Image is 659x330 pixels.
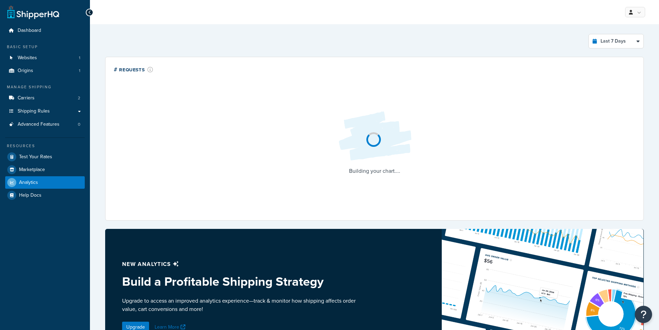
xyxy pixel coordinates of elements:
[18,108,50,114] span: Shipping Rules
[19,154,52,160] span: Test Your Rates
[18,68,33,74] span: Origins
[18,28,41,34] span: Dashboard
[79,68,80,74] span: 1
[5,143,85,149] div: Resources
[78,95,80,101] span: 2
[5,92,85,105] a: Carriers2
[5,105,85,118] a: Shipping Rules
[5,64,85,77] li: Origins
[122,275,358,288] h3: Build a Profitable Shipping Strategy
[635,306,652,323] button: Open Resource Center
[5,64,85,77] a: Origins1
[5,52,85,64] li: Websites
[18,55,37,61] span: Websites
[19,193,42,198] span: Help Docs
[19,180,38,186] span: Analytics
[79,55,80,61] span: 1
[333,106,416,166] img: Loading...
[5,189,85,202] a: Help Docs
[5,118,85,131] a: Advanced Features0
[5,176,85,189] a: Analytics
[78,122,80,127] span: 0
[5,24,85,37] a: Dashboard
[333,166,416,176] p: Building your chart....
[122,259,358,269] p: New analytics
[122,297,358,313] p: Upgrade to access an improved analytics experience—track & monitor how shipping affects order val...
[5,118,85,131] li: Advanced Features
[5,84,85,90] div: Manage Shipping
[5,44,85,50] div: Basic Setup
[5,92,85,105] li: Carriers
[19,167,45,173] span: Marketplace
[114,65,153,73] div: # Requests
[5,151,85,163] a: Test Your Rates
[18,95,35,101] span: Carriers
[5,52,85,64] a: Websites1
[18,122,60,127] span: Advanced Features
[5,163,85,176] a: Marketplace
